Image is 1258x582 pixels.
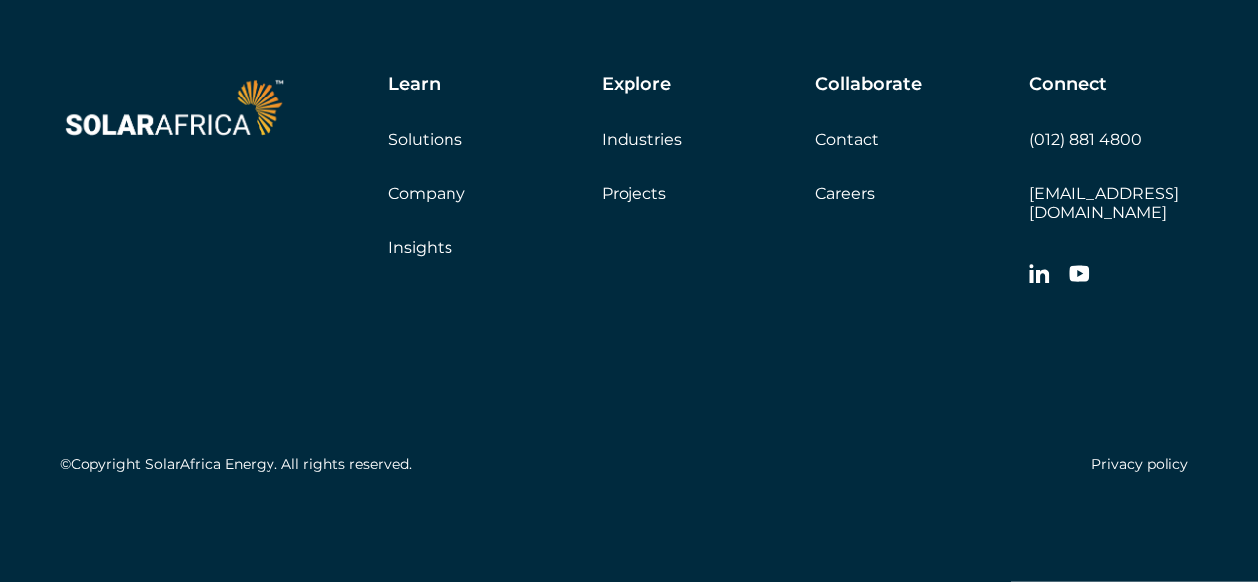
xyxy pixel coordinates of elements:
[388,130,462,149] a: Solutions
[815,184,875,203] a: Careers
[1029,130,1142,149] a: (012) 881 4800
[1029,184,1179,222] a: [EMAIL_ADDRESS][DOMAIN_NAME]
[602,184,666,203] a: Projects
[1029,74,1107,96] h5: Connect
[388,184,465,203] a: Company
[602,74,671,96] h5: Explore
[815,130,879,149] a: Contact
[602,130,682,149] a: Industries
[60,456,412,473] h5: ©Copyright SolarAfrica Energy. All rights reserved.
[388,238,452,257] a: Insights
[1091,455,1188,473] a: Privacy policy
[388,74,441,96] h5: Learn
[815,74,922,96] h5: Collaborate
